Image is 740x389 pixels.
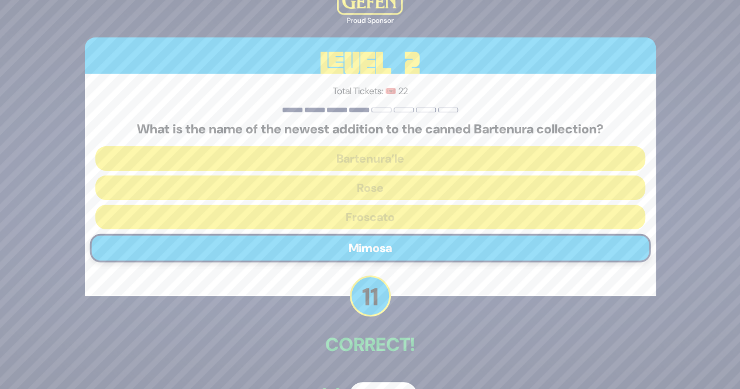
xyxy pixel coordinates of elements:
[85,37,656,90] h3: Level 2
[95,175,645,200] button: Rose
[95,205,645,229] button: Froscato
[95,84,645,98] p: Total Tickets: 🎟️ 22
[95,122,645,137] h5: What is the name of the newest addition to the canned Bartenura collection?
[337,15,403,26] div: Proud Sponsor
[350,276,391,316] p: 11
[85,331,656,359] p: Correct!
[95,146,645,171] button: Bartenura’le
[90,234,650,263] button: Mimosa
